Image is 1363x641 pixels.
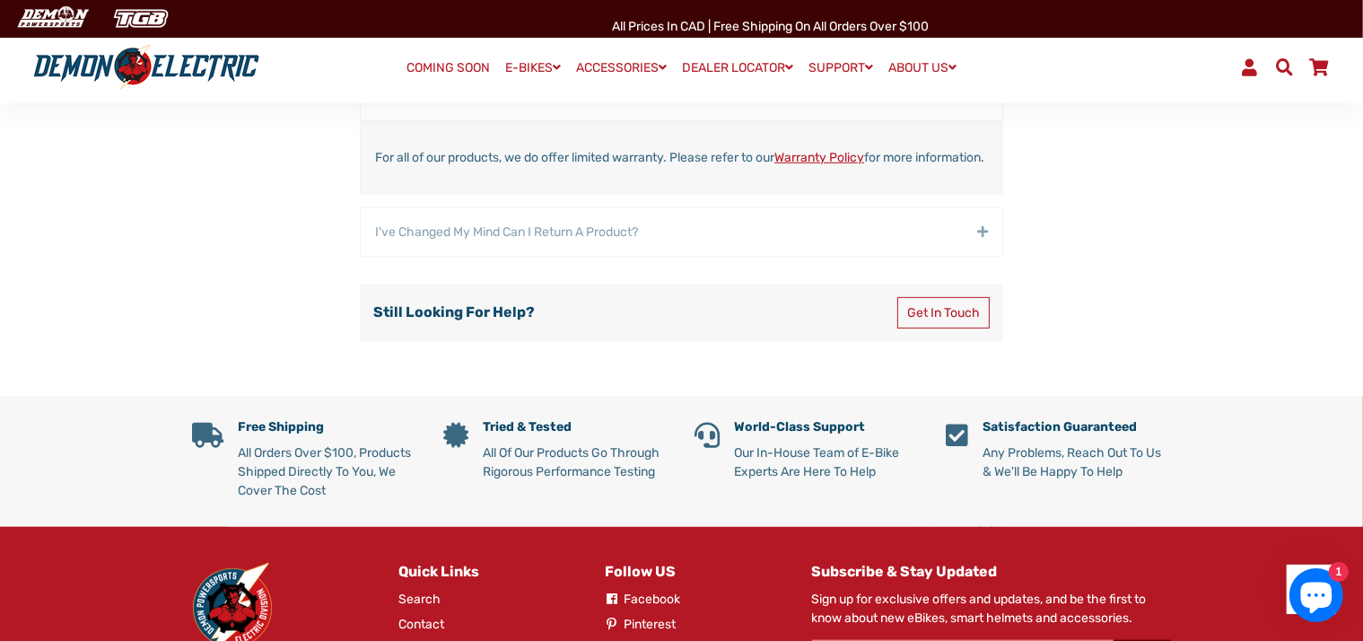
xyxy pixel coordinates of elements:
h5: Satisfaction Guaranteed [983,420,1171,435]
p: For all of our products, we do offer limited warranty. Please refer to our for more information. [375,148,988,167]
span: I've Changed my Mind Can I Return a Product? [375,223,638,241]
h4: Follow US [606,563,785,580]
a: ABOUT US [882,55,963,81]
a: DEALER LOCATOR [676,55,799,81]
p: All Orders Over $100, Products Shipped Directly To You, We Cover The Cost [239,443,417,500]
h5: World-Class Support [735,420,920,435]
p: Our In-House Team of E-Bike Experts Are Here To Help [735,443,920,481]
p: Sign up for exclusive offers and updates, and be the first to know about new eBikes, smart helmet... [812,590,1171,628]
h4: Quick Links [399,563,579,580]
h4: Still Looking for Help? [373,303,535,320]
a: Search [399,590,441,609]
span: All Prices in CAD | Free shipping on all orders over $100 [612,19,929,34]
p: Any Problems, Reach Out To Us & We'll Be Happy To Help [983,443,1171,481]
a: Pinterest [606,615,677,634]
a: Get in Touch [897,297,990,329]
h5: Free Shipping [239,420,417,435]
a: E-BIKES [499,55,567,81]
img: TGB Canada [104,4,178,33]
img: Demon Electric [9,4,95,33]
a: Facebook [606,590,681,609]
a: SUPPORT [802,55,879,81]
a: Warranty Policy [774,150,864,165]
h5: Tried & Tested [484,420,668,435]
inbox-online-store-chat: Shopify online store chat [1284,568,1349,627]
a: Contact [399,615,445,634]
p: All Of Our Products Go Through Rigorous Performance Testing [484,443,668,481]
a: ACCESSORIES [570,55,673,81]
img: Demon Electric logo [27,44,266,91]
h4: Subscribe & Stay Updated [812,563,1171,580]
a: COMING SOON [400,56,496,81]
